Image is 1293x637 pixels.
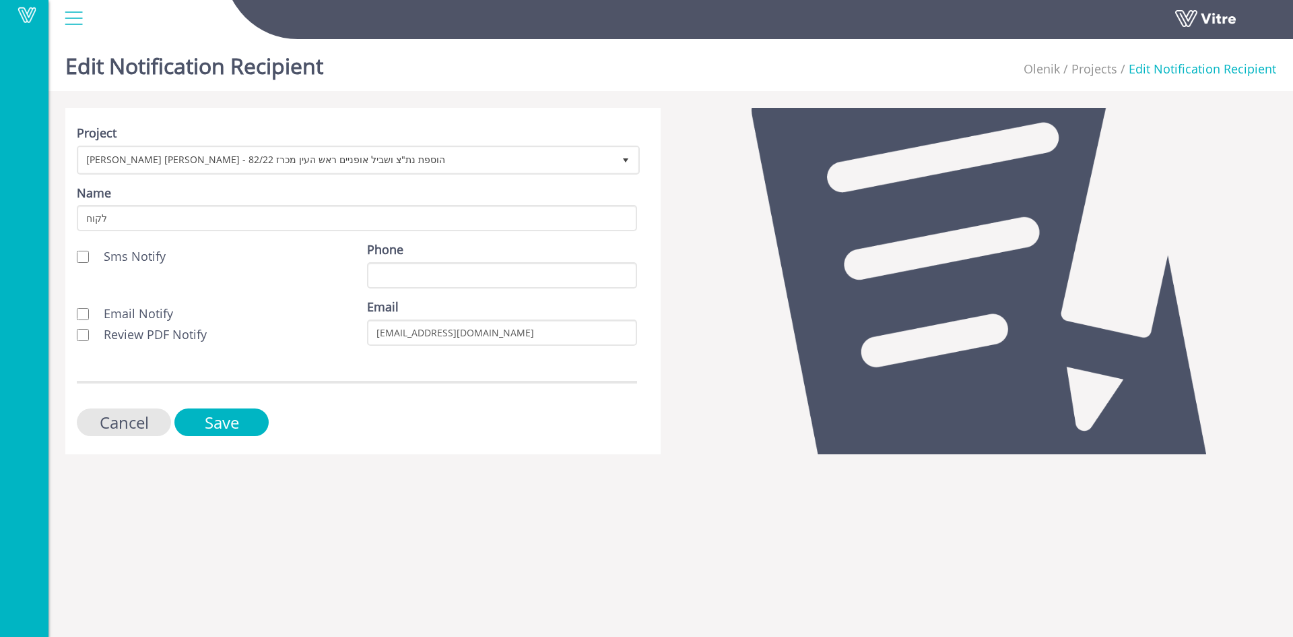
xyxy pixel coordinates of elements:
label: Email Notify [90,305,173,323]
label: Email [367,299,399,316]
li: Edit Notification Recipient [1117,61,1276,78]
label: Sms Notify [90,248,166,266]
a: Projects [1071,61,1117,77]
input: Save [174,408,269,436]
label: Review PDF Notify [90,326,207,344]
span: 237 [1024,61,1060,77]
input: Review PDF Notify [77,329,89,341]
label: Project [77,125,117,142]
span: [PERSON_NAME] [PERSON_NAME] - הוספת נת"צ ושביל אופניים ראש העין מכרז 82/22 [79,148,614,172]
h1: Edit Notification Recipient [65,34,323,91]
label: Name [77,185,111,202]
input: Cancel [77,408,171,436]
input: Email Notify [77,308,89,320]
span: select [614,148,638,172]
input: Sms Notify [77,251,89,263]
label: Phone [367,241,403,259]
